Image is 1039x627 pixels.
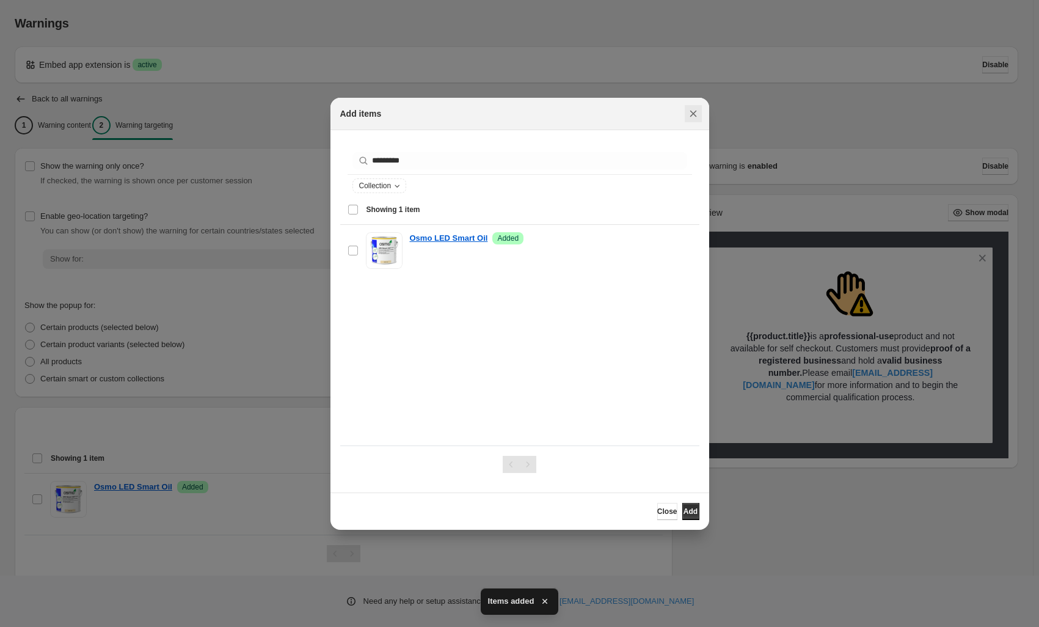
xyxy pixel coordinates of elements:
[410,232,488,244] a: Osmo LED Smart Oil
[366,205,420,215] span: Showing 1 item
[684,507,698,516] span: Add
[657,507,677,516] span: Close
[682,503,699,520] button: Add
[488,595,534,607] span: Items added
[503,456,536,473] nav: Pagination
[340,108,382,120] h2: Add items
[353,179,406,193] button: Collection
[685,105,702,122] button: Close
[657,503,677,520] button: Close
[366,232,403,269] img: Osmo LED Smart Oil
[497,233,519,243] span: Added
[359,181,392,191] span: Collection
